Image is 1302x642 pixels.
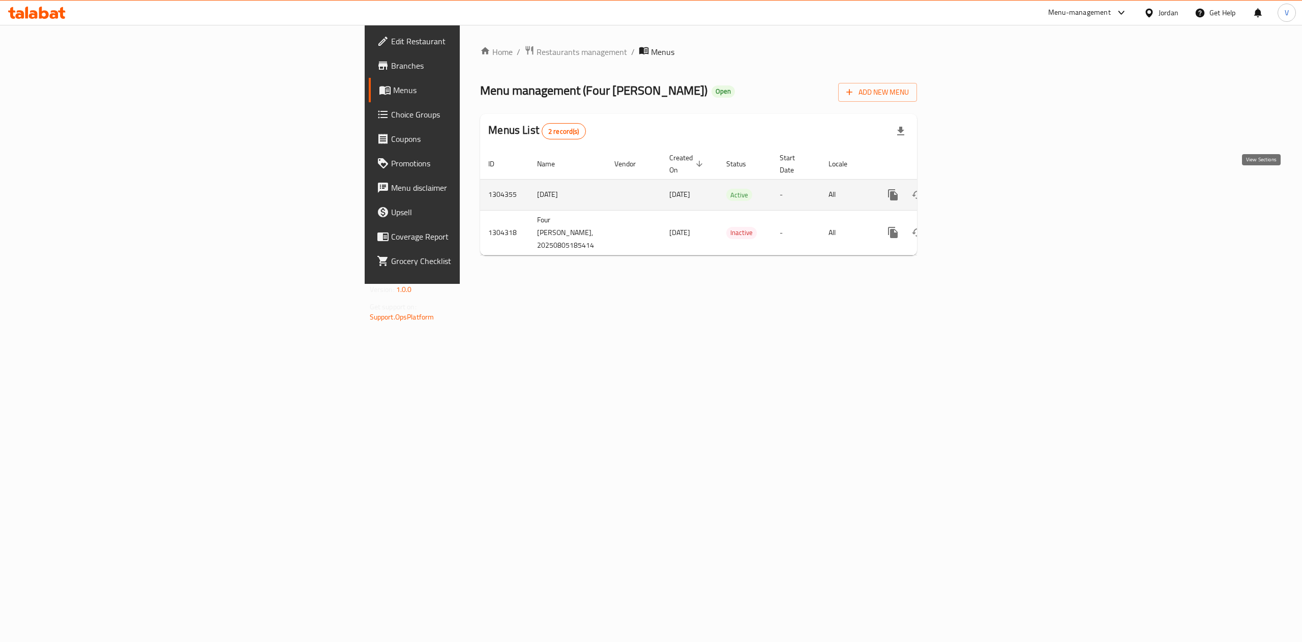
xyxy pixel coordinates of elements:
span: Branches [391,60,574,72]
span: Edit Restaurant [391,35,574,47]
span: Name [537,158,568,170]
span: Menus [651,46,674,58]
span: ID [488,158,508,170]
a: Branches [369,53,582,78]
span: [DATE] [669,188,690,201]
span: 2 record(s) [542,127,585,136]
span: Coupons [391,133,574,145]
table: enhanced table [480,149,987,255]
h2: Menus List [488,123,585,139]
a: Support.OpsPlatform [370,310,434,324]
td: - [772,179,820,210]
span: Menus [393,84,574,96]
th: Actions [873,149,987,180]
div: Jordan [1159,7,1178,18]
span: Active [726,189,752,201]
span: Add New Menu [846,86,909,99]
a: Menus [369,78,582,102]
span: Promotions [391,157,574,169]
div: Menu-management [1048,7,1111,19]
span: Grocery Checklist [391,255,574,267]
span: Open [712,87,735,96]
a: Promotions [369,151,582,176]
td: All [820,210,873,255]
span: 1.0.0 [396,283,412,296]
button: more [881,220,905,245]
button: Add New Menu [838,83,917,102]
span: [DATE] [669,226,690,239]
span: Version: [370,283,395,296]
nav: breadcrumb [480,45,917,59]
a: Choice Groups [369,102,582,127]
span: Restaurants management [537,46,627,58]
div: Export file [889,119,913,143]
span: Vendor [614,158,649,170]
a: Coverage Report [369,224,582,249]
span: Start Date [780,152,808,176]
span: Locale [828,158,861,170]
span: Inactive [726,227,757,239]
span: V [1285,7,1289,18]
a: Menu disclaimer [369,176,582,200]
div: Open [712,85,735,98]
span: Status [726,158,759,170]
span: Coverage Report [391,230,574,243]
a: Grocery Checklist [369,249,582,273]
button: more [881,183,905,207]
span: Menu disclaimer [391,182,574,194]
a: Edit Restaurant [369,29,582,53]
td: All [820,179,873,210]
span: Choice Groups [391,108,574,121]
a: Upsell [369,200,582,224]
button: Change Status [905,220,930,245]
li: / [631,46,635,58]
span: Upsell [391,206,574,218]
a: Coupons [369,127,582,151]
button: Change Status [905,183,930,207]
span: Created On [669,152,706,176]
span: Get support on: [370,300,417,313]
td: - [772,210,820,255]
span: Menu management ( Four [PERSON_NAME] ) [480,79,707,102]
div: Total records count [542,123,586,139]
